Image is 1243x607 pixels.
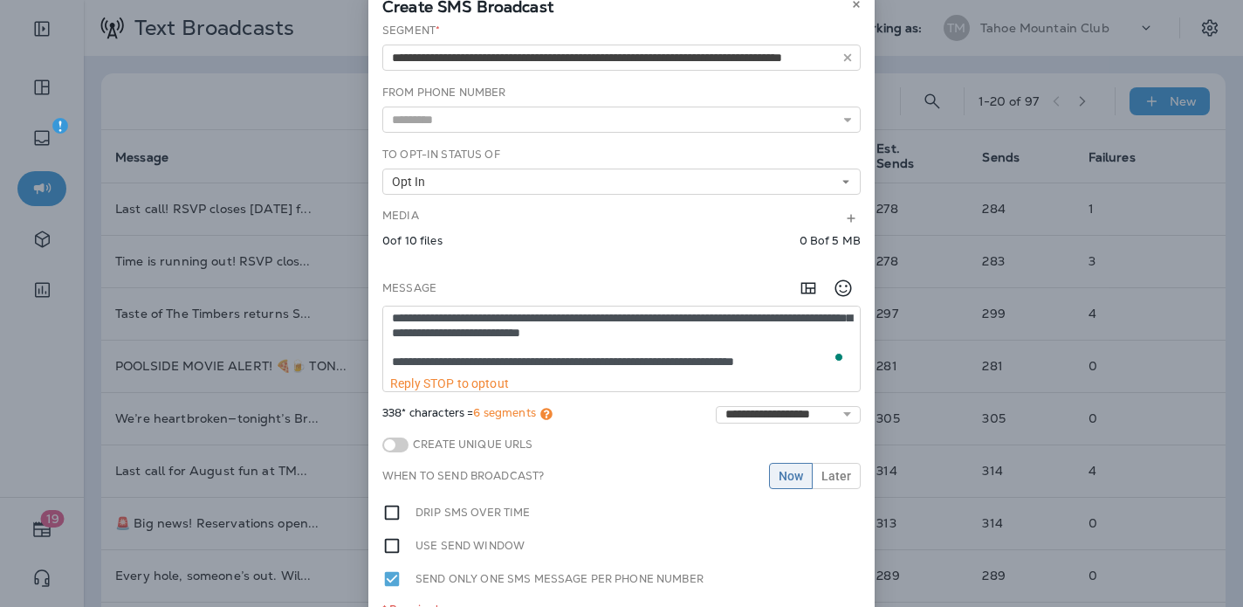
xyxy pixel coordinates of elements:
label: Send only one SMS message per phone number [415,569,704,589]
button: Now [769,463,813,489]
textarea: To enrich screen reader interactions, please activate Accessibility in Grammarly extension settings [383,307,860,376]
label: Drip SMS over time [415,503,531,522]
label: Media [382,209,419,223]
span: 6 segments [473,405,535,420]
button: Opt In [382,169,861,195]
label: When to send broadcast? [382,469,544,483]
button: Later [812,463,861,489]
label: Message [382,281,436,295]
button: Select an emoji [826,271,861,306]
p: 0 of 10 files [382,234,443,248]
p: 0 B of 5 MB [800,234,861,248]
label: Segment [382,24,440,38]
span: 338* characters = [382,406,553,424]
label: Use send window [415,536,525,555]
span: Opt In [392,175,432,190]
label: From Phone Number [382,86,505,100]
span: Reply STOP to optout [390,376,509,390]
span: Now [779,470,803,482]
label: Create Unique URLs [409,438,533,452]
span: Later [821,470,851,482]
button: Add in a premade template [791,271,826,306]
label: To Opt-In Status of [382,148,500,162]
